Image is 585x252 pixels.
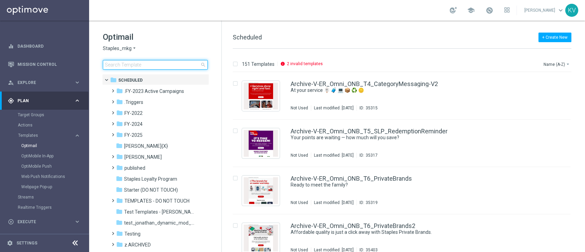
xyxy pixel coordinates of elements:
[116,164,123,171] i: folder
[543,60,571,68] button: Name (A-Z)arrow_drop_down
[7,240,13,246] i: settings
[16,241,37,245] a: Settings
[291,87,526,94] a: At your service 🪧 🧳 💻 📦 ♻️ 🪙
[18,133,74,137] div: Templates
[124,99,143,105] span: .Triggers
[291,229,526,236] a: Affordable quality is just a click away with Staples Private Brands.
[103,32,208,43] h1: Optimail
[18,110,88,120] div: Target Groups
[280,61,285,66] i: info
[116,241,123,248] i: folder
[356,153,378,158] div: ID:
[244,130,278,157] img: 35317.jpeg
[18,194,71,200] a: Streams
[116,109,123,116] i: folder
[103,60,208,70] input: Search Template
[8,43,14,49] i: equalizer
[21,164,71,169] a: OptiMobile Push
[18,122,71,128] a: Actions
[311,200,356,205] div: Last modified: [DATE]
[21,182,88,192] div: Webpage Pop-up
[8,98,81,104] button: gps_fixed Plan keyboard_arrow_right
[74,218,81,225] i: keyboard_arrow_right
[226,167,584,214] div: Press SPACE to select this row.
[21,141,88,151] div: Optimail
[124,132,143,138] span: FY-2025
[366,200,378,205] div: 35319
[18,202,88,213] div: Realtime Triggers
[17,99,74,103] span: Plan
[291,182,542,188] div: Ready to meet the family?
[8,80,74,86] div: Explore
[291,182,526,188] a: Ready to meet the family?
[124,143,168,149] span: jonathan_pr_test_{X}
[538,33,571,42] button: + Create New
[116,98,123,105] i: folder
[356,200,378,205] div: ID:
[18,130,88,192] div: Templates
[8,44,81,49] button: equalizer Dashboard
[124,121,143,127] span: FY-2024
[565,4,578,17] div: KV
[118,77,143,83] span: Scheduled
[21,153,71,159] a: OptiMobile In-App
[124,198,190,204] span: TEMPLATES - DO NOT TOUCH
[8,55,81,73] div: Mission Control
[366,105,378,111] div: 35315
[291,176,412,182] a: Archive-V-ER_Omni_ONB_T6_PrivateBrands
[311,153,356,158] div: Last modified: [DATE]
[8,219,81,225] button: play_circle_outline Execute keyboard_arrow_right
[21,143,71,148] a: Optimail
[557,7,564,14] span: keyboard_arrow_down
[74,132,81,139] i: keyboard_arrow_right
[18,120,88,130] div: Actions
[244,177,278,204] img: 35319.jpeg
[116,87,123,94] i: folder
[291,134,526,141] a: Your points are waiting — how much will you save?
[356,105,378,111] div: ID:
[244,225,278,251] img: 35403.jpeg
[18,133,67,137] span: Templates
[17,37,81,55] a: Dashboard
[74,79,81,86] i: keyboard_arrow_right
[17,220,74,224] span: Execute
[226,72,584,120] div: Press SPACE to select this row.
[8,80,14,86] i: person_search
[21,184,71,190] a: Webpage Pop-up
[116,131,123,138] i: folder
[21,171,88,182] div: Web Push Notifications
[124,88,184,94] span: .FY-2023 Active Campaigns
[8,219,74,225] div: Execute
[116,175,123,182] i: folder
[8,80,81,85] button: person_search Explore keyboard_arrow_right
[467,7,475,14] span: school
[124,220,195,226] span: test_jonathan_dynamic_mod_{X}
[124,187,178,193] span: Starter (DO NOT TOUCH)
[132,45,137,52] i: arrow_drop_down
[8,98,74,104] div: Plan
[565,61,571,67] i: arrow_drop_down
[18,112,71,118] a: Target Groups
[116,197,123,204] i: folder
[366,153,378,158] div: 35317
[124,110,143,116] span: FY-2022
[244,83,278,109] img: 35315.jpeg
[8,62,81,67] div: Mission Control
[116,208,123,215] i: folder
[8,98,14,104] i: gps_fixed
[116,219,123,226] i: folder
[116,186,123,193] i: folder
[74,97,81,104] i: keyboard_arrow_right
[18,205,71,210] a: Realtime Triggers
[291,200,308,205] div: Not Used
[291,153,308,158] div: Not Used
[226,120,584,167] div: Press SPACE to select this row.
[21,174,71,179] a: Web Push Notifications
[291,105,308,111] div: Not Used
[124,176,177,182] span: Staples Loyalty Program
[103,45,137,52] button: Staples_mkg arrow_drop_down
